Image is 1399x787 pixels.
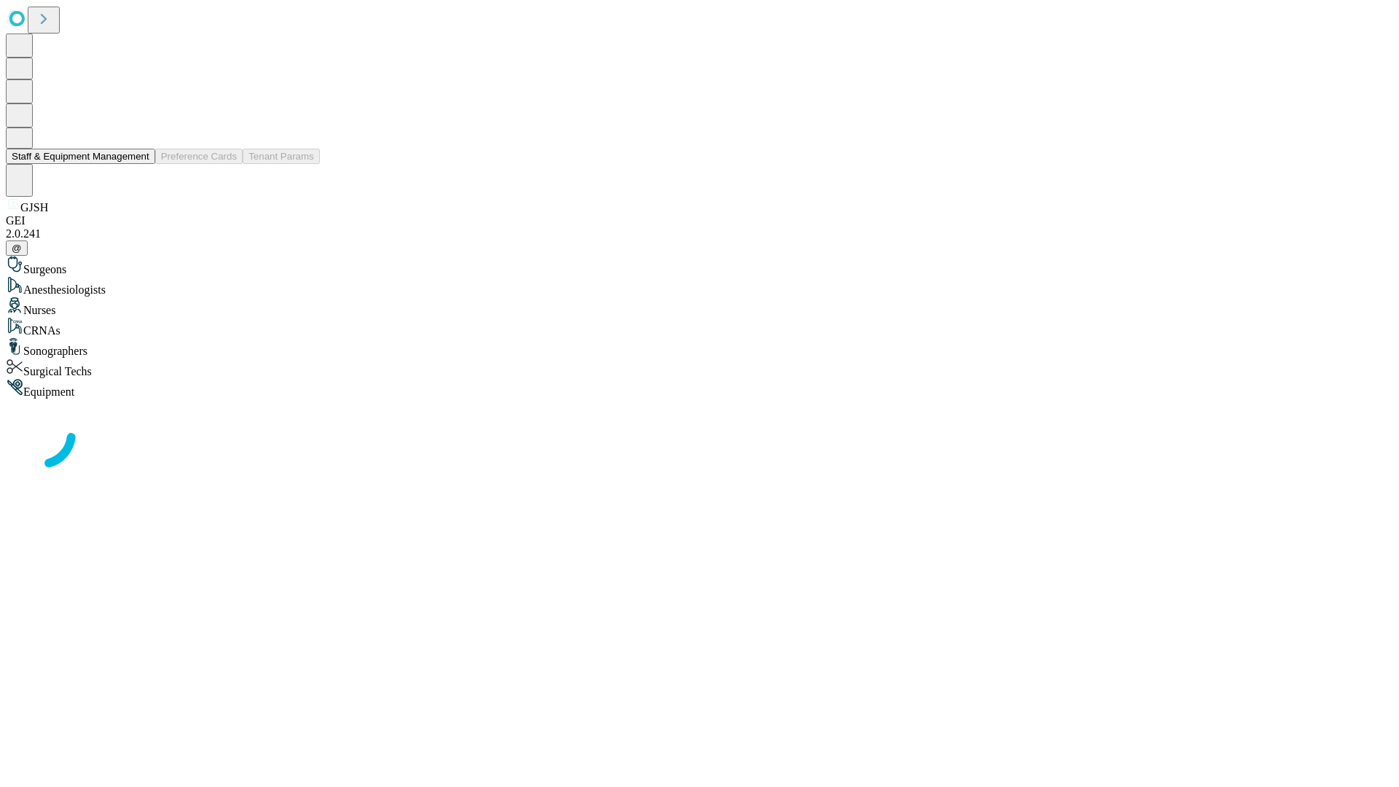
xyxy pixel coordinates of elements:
[6,256,1393,276] div: Surgeons
[6,276,1393,297] div: Anesthesiologists
[6,227,1393,240] div: 2.0.241
[6,214,1393,227] div: GEI
[6,149,155,164] button: Staff & Equipment Management
[6,240,28,256] button: @
[12,243,22,254] span: @
[243,149,320,164] button: Tenant Params
[6,378,1393,399] div: Equipment
[155,149,243,164] button: Preference Cards
[6,317,1393,337] div: CRNAs
[6,297,1393,317] div: Nurses
[20,201,48,214] span: GJSH
[6,337,1393,358] div: Sonographers
[6,358,1393,378] div: Surgical Techs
